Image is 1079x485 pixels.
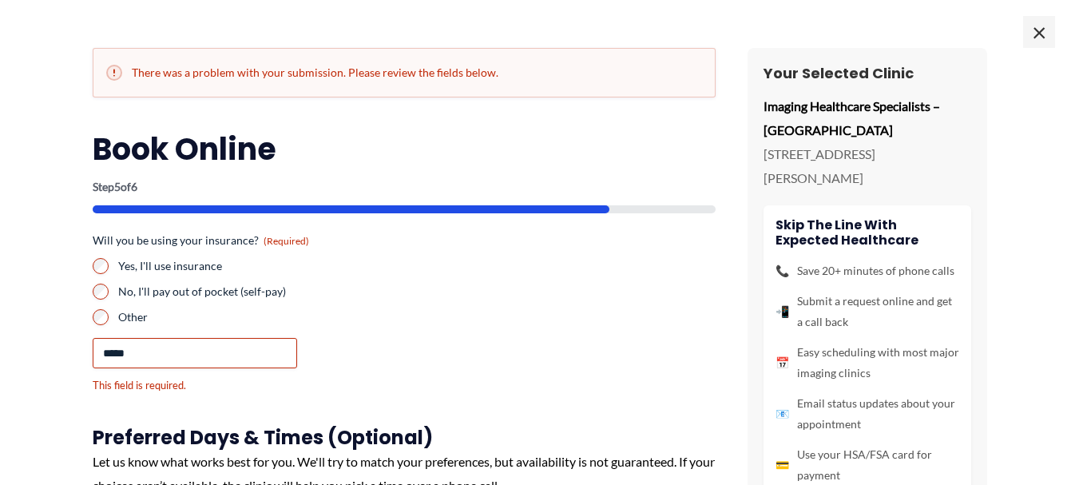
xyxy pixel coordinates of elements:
[93,378,398,393] div: This field is required.
[764,64,971,82] h3: Your Selected Clinic
[776,291,959,332] li: Submit a request online and get a call back
[776,301,789,322] span: 📲
[118,284,398,300] label: No, I'll pay out of pocket (self-pay)
[93,233,309,248] legend: Will you be using your insurance?
[776,217,959,248] h4: Skip the line with Expected Healthcare
[776,352,789,373] span: 📅
[114,180,121,193] span: 5
[93,129,716,169] h2: Book Online
[776,342,959,384] li: Easy scheduling with most major imaging clinics
[764,94,971,141] p: Imaging Healthcare Specialists – [GEOGRAPHIC_DATA]
[106,65,702,81] h2: There was a problem with your submission. Please review the fields below.
[776,393,959,435] li: Email status updates about your appointment
[764,142,971,189] p: [STREET_ADDRESS][PERSON_NAME]
[776,404,789,424] span: 📧
[1023,16,1055,48] span: ×
[93,338,297,368] input: Other Choice, please specify
[93,425,716,450] h3: Preferred Days & Times (Optional)
[776,260,789,281] span: 📞
[776,260,959,281] li: Save 20+ minutes of phone calls
[264,235,309,247] span: (Required)
[118,309,398,325] label: Other
[118,258,398,274] label: Yes, I'll use insurance
[131,180,137,193] span: 6
[776,455,789,475] span: 💳
[93,181,716,193] p: Step of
